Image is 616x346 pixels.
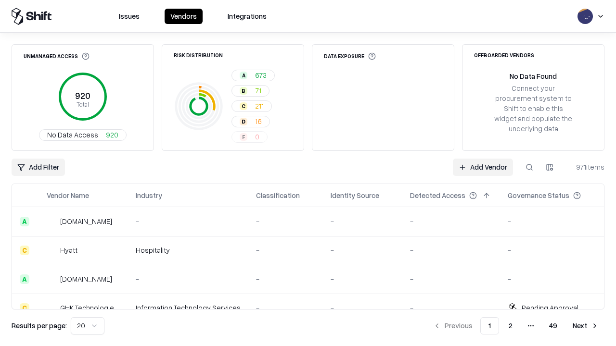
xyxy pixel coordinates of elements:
[508,190,569,200] div: Governance Status
[240,87,247,95] div: B
[165,9,203,24] button: Vendors
[256,245,315,255] div: -
[410,303,492,313] div: -
[255,101,264,111] span: 211
[20,246,29,255] div: C
[331,303,395,313] div: -
[567,317,604,334] button: Next
[47,246,56,255] img: Hyatt
[47,190,89,200] div: Vendor Name
[410,274,492,284] div: -
[474,52,534,58] div: Offboarded Vendors
[427,317,604,334] nav: pagination
[24,52,90,60] div: Unmanaged Access
[410,190,465,200] div: Detected Access
[106,130,118,140] span: 920
[12,159,65,176] button: Add Filter
[331,245,395,255] div: -
[39,129,127,141] button: No Data Access920
[60,303,120,313] div: GHK Technologies Inc.
[75,90,90,101] tspan: 920
[231,70,275,81] button: A673
[508,216,596,226] div: -
[331,274,395,284] div: -
[20,217,29,226] div: A
[136,190,162,200] div: Industry
[60,274,112,284] div: [DOMAIN_NAME]
[222,9,272,24] button: Integrations
[240,102,247,110] div: C
[113,9,145,24] button: Issues
[136,274,241,284] div: -
[240,72,247,79] div: A
[508,245,596,255] div: -
[410,216,492,226] div: -
[47,217,56,226] img: intrado.com
[20,303,29,313] div: C
[60,245,77,255] div: Hyatt
[522,303,578,313] div: Pending Approval
[47,303,56,313] img: GHK Technologies Inc.
[231,100,272,112] button: C211
[20,274,29,284] div: A
[541,317,565,334] button: 49
[501,317,520,334] button: 2
[47,274,56,284] img: primesec.co.il
[77,100,89,108] tspan: Total
[255,116,262,126] span: 16
[510,71,557,81] div: No Data Found
[256,303,315,313] div: -
[256,274,315,284] div: -
[453,159,513,176] a: Add Vendor
[256,216,315,226] div: -
[255,86,261,96] span: 71
[231,85,269,97] button: B71
[410,245,492,255] div: -
[136,245,241,255] div: Hospitality
[331,216,395,226] div: -
[493,83,573,134] div: Connect your procurement system to Shift to enable this widget and populate the underlying data
[12,321,67,331] p: Results per page:
[255,70,267,80] span: 673
[174,52,223,58] div: Risk Distribution
[240,118,247,125] div: D
[136,216,241,226] div: -
[47,130,98,140] span: No Data Access
[256,190,300,200] div: Classification
[566,162,604,172] div: 971 items
[331,190,379,200] div: Identity Source
[60,216,112,226] div: [DOMAIN_NAME]
[231,116,270,127] button: D16
[136,303,241,313] div: Information Technology Services
[508,274,596,284] div: -
[324,52,376,60] div: Data Exposure
[480,317,499,334] button: 1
